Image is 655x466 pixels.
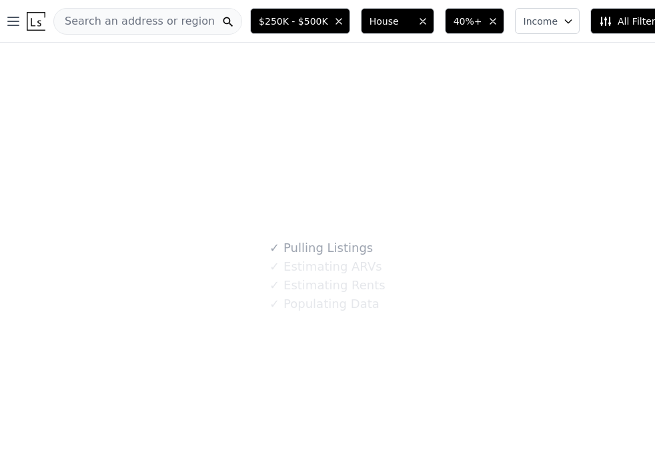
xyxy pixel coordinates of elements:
img: Lotside [27,12,45,31]
span: $250K - $500K [259,15,328,28]
button: 40%+ [445,8,504,34]
span: 40%+ [454,15,482,28]
button: Income [515,8,580,34]
div: Populating Data [269,295,379,313]
div: Pulling Listings [269,239,373,257]
div: Estimating Rents [269,276,385,295]
span: ✓ [269,241,279,255]
span: ✓ [269,297,279,311]
span: House [370,15,412,28]
span: ✓ [269,260,279,273]
span: Search an address or region [54,13,215,29]
span: Income [524,15,558,28]
div: Estimating ARVs [269,257,382,276]
button: $250K - $500K [250,8,350,34]
span: ✓ [269,279,279,292]
button: House [361,8,434,34]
